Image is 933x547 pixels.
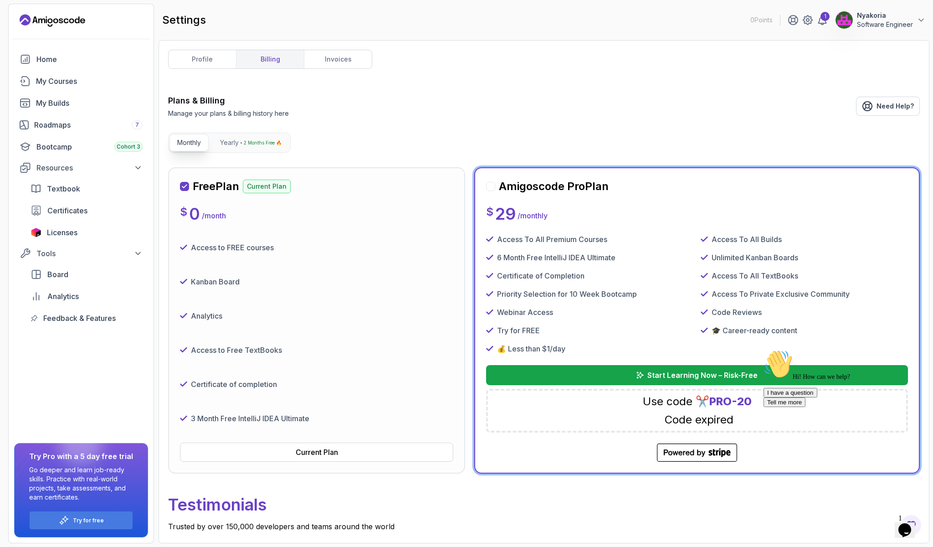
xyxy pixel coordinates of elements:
span: Licenses [47,227,77,238]
a: feedback [25,309,148,327]
a: roadmaps [14,116,148,134]
p: Priority Selection for 10 Week Bootcamp [497,289,637,299]
div: Code expired [665,413,733,427]
div: Current Plan [296,447,338,458]
p: Unlimited Kanban Boards [712,252,798,263]
p: 2 Months Free 🔥 [244,138,282,147]
a: textbook [25,180,148,198]
a: Try for free [73,517,104,524]
div: Tools [36,248,143,259]
p: 0 Points [750,15,773,25]
img: user profile image [836,11,853,29]
p: Kanban Board [191,276,240,287]
a: home [14,50,148,68]
span: Need Help? [877,102,914,111]
a: invoices [304,50,372,68]
p: Access To Private Exclusive Community [712,289,850,299]
span: Certificates [47,205,87,216]
p: Testimonials [168,488,920,521]
p: Certificate of Completion [497,270,584,281]
p: Go deeper and learn job-ready skills. Practice with real-world projects, take assessments, and ea... [29,465,133,502]
button: Yearly2 Months Free 🔥 [212,134,289,151]
button: Monthly [169,134,209,151]
p: Certificate of completion [191,379,277,390]
button: Resources [14,160,148,176]
p: Try for FREE [497,325,540,336]
p: 6 Month Free IntelliJ IDEA Ultimate [497,252,615,263]
p: Code Reviews [712,307,762,318]
p: $ [486,205,493,219]
iframe: chat widget [760,346,924,506]
button: I have a question [4,42,57,52]
h3: Plans & Billing [168,94,289,107]
img: :wave: [4,4,33,33]
p: Manage your plans & billing history here [168,109,289,118]
div: Bootcamp [36,141,143,152]
p: Access To All TextBooks [712,270,798,281]
h2: Free Plan [193,179,239,194]
p: / month [202,210,226,221]
button: Start Learning Now – Risk-Free [486,365,908,385]
h2: Amigoscode Pro Plan [499,179,609,194]
div: Roadmaps [34,119,143,130]
p: Webinar Access [497,307,553,318]
p: Access To All Premium Courses [497,234,607,245]
a: profile [169,50,236,68]
a: 1 [817,15,828,26]
button: Tools [14,245,148,262]
p: 29 [495,205,516,223]
span: Textbook [47,183,80,194]
span: Cohort 3 [117,143,140,150]
p: Access to FREE courses [191,242,274,253]
span: Analytics [47,291,79,302]
span: Board [47,269,68,280]
p: 🎓 Career-ready content [712,325,797,336]
p: Start Learning Now – Risk-Free [647,370,758,381]
p: Yearly [220,138,239,147]
span: Feedback & Features [43,313,116,324]
div: Resources [36,162,143,173]
button: user profile imageNyakoriaSoftware Engineer [835,11,926,29]
p: Nyakoria [857,11,913,20]
a: analytics [25,287,148,305]
p: Software Engineer [857,20,913,29]
span: Hi! How can we help? [4,27,90,34]
h2: settings [162,13,206,27]
p: 3 Month Free IntelliJ IDEA Ultimate [191,413,309,424]
div: Home [36,54,143,65]
button: Try for free [29,511,133,530]
a: Landing page [20,13,85,28]
img: jetbrains icon [31,228,41,237]
a: courses [14,72,148,90]
a: billing [236,50,304,68]
p: 0 [189,205,200,223]
p: Use code ✂️ [643,394,752,409]
a: bootcamp [14,138,148,156]
div: 👋Hi! How can we help?I have a questionTell me more [4,4,168,61]
div: My Courses [36,76,143,87]
span: 7 [135,121,139,129]
div: 1 [820,12,830,21]
p: Monthly [177,138,201,147]
iframe: chat widget [895,511,924,538]
a: Need Help? [856,97,920,116]
p: $ [180,205,187,219]
p: Current Plan [243,180,291,193]
button: Current Plan [180,443,453,462]
p: Trusted by over 150,000 developers and teams around the world [168,521,920,532]
p: 💰 Less than $1/day [497,343,565,354]
a: licenses [25,223,148,242]
a: board [25,265,148,284]
div: My Builds [36,98,143,108]
p: Access To All Builds [712,234,782,245]
button: Tell me more [4,52,46,61]
a: certificates [25,201,148,220]
a: builds [14,94,148,112]
p: Access to Free TextBooks [191,345,282,356]
p: / monthly [518,210,548,221]
p: Analytics [191,310,222,321]
span: PRO-20 [709,395,752,408]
